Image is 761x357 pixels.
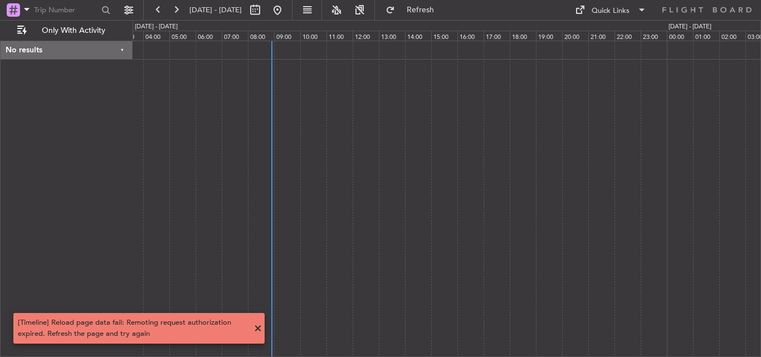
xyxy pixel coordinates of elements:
span: Refresh [397,6,444,14]
div: 08:00 [248,31,274,41]
div: 18:00 [510,31,536,41]
div: [DATE] - [DATE] [135,22,178,32]
div: Quick Links [592,6,630,17]
div: 12:00 [353,31,379,41]
div: 13:00 [379,31,405,41]
div: 06:00 [196,31,222,41]
div: 00:00 [667,31,693,41]
div: 19:00 [536,31,562,41]
input: Trip Number [34,2,98,18]
div: 10:00 [300,31,326,41]
div: 05:00 [169,31,196,41]
div: 02:00 [719,31,745,41]
div: 16:00 [457,31,484,41]
div: 14:00 [405,31,431,41]
div: 15:00 [431,31,457,41]
div: 23:00 [641,31,667,41]
span: Only With Activity [29,27,118,35]
span: [DATE] - [DATE] [189,5,242,15]
button: Only With Activity [12,22,121,40]
button: Refresh [380,1,447,19]
div: 17:00 [484,31,510,41]
div: [Timeline] Reload page data fail: Remoting request authorization expired. Refresh the page and tr... [18,317,248,339]
button: Quick Links [569,1,652,19]
div: 01:00 [693,31,719,41]
div: 20:00 [562,31,588,41]
div: [DATE] - [DATE] [669,22,711,32]
div: 09:00 [274,31,300,41]
div: 04:00 [143,31,169,41]
div: 21:00 [588,31,614,41]
div: 07:00 [222,31,248,41]
div: 11:00 [326,31,353,41]
div: 22:00 [614,31,641,41]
